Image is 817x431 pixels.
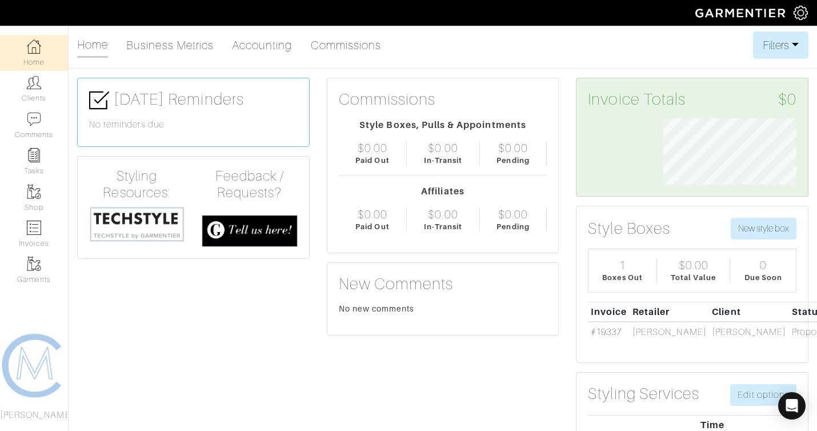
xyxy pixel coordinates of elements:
img: orders-icon-0abe47150d42831381b5fb84f609e132dff9fe21cb692f30cb5eec754e2cba89.png [27,221,41,235]
div: Pending [496,155,529,166]
img: garmentier-logo-header-white-b43fb05a5012e4ada735d5af1a66efaba907eab6374d6393d1fbf88cb4ef424d.png [690,3,794,23]
img: garments-icon-b7da505a4dc4fd61783c78ac3ca0ef83fa9d6f193b1c9dc38574b1d14d53ca28.png [27,257,41,271]
div: In-Transit [424,221,463,232]
th: Invoice [588,302,630,322]
h3: Styling Services [588,384,699,404]
a: Accounting [232,34,293,57]
div: 0 [760,258,767,272]
div: $0.00 [428,207,458,221]
div: Due Soon [744,272,782,283]
img: techstyle-93310999766a10050dc78ceb7f971a75838126fd19372ce40ba20cdf6a89b94b.png [89,206,185,242]
a: Home [77,33,108,58]
button: New style box [731,218,796,240]
h3: Invoice Totals [588,90,796,109]
img: reminder-icon-8004d30b9f0a5d33ae49ab947aed9ed385cf756f9e5892f1edd6e32f2345188e.png [27,148,41,162]
div: $0.00 [498,207,528,221]
div: Open Intercom Messenger [778,392,806,420]
a: Edit options [730,384,796,406]
img: dashboard-icon-dbcd8f5a0b271acd01030246c82b418ddd0df26cd7fceb0bd07c9910d44c42f6.png [27,39,41,54]
th: Client [710,302,789,322]
div: Paid Out [355,155,389,166]
th: Retailer [630,302,709,322]
div: $0.00 [679,258,708,272]
h3: New Comments [339,274,547,294]
div: $0.00 [428,141,458,155]
div: Affiliates [339,185,547,198]
div: Boxes Out [602,272,642,283]
a: Business Metrics [126,34,214,57]
button: Filters [753,31,808,59]
h3: Style Boxes [588,219,670,238]
td: [PERSON_NAME] [710,322,789,342]
div: Total Value [671,272,716,283]
div: 1 [619,258,626,272]
h6: No reminders due [89,119,298,130]
img: clients-icon-6bae9207a08558b7cb47a8932f037763ab4055f8c8b6bfacd5dc20c3e0201464.png [27,75,41,90]
div: Paid Out [355,221,389,232]
div: Pending [496,221,529,232]
a: Commissions [311,34,382,57]
img: gear-icon-white-bd11855cb880d31180b6d7d6211b90ccbf57a29d726f0c71d8c61bd08dd39cc2.png [794,6,808,20]
a: #19337 [591,327,622,337]
div: $0.00 [358,207,387,221]
div: $0.00 [358,141,387,155]
img: garments-icon-b7da505a4dc4fd61783c78ac3ca0ef83fa9d6f193b1c9dc38574b1d14d53ca28.png [27,185,41,199]
h4: Feedback / Requests? [202,168,297,201]
h3: [DATE] Reminders [89,90,298,110]
img: check-box-icon-36a4915ff3ba2bd8f6e4f29bc755bb66becd62c870f447fc0dd1365fcfddab58.png [89,90,109,110]
h3: Commissions [339,90,436,109]
div: Style Boxes, Pulls & Appointments [339,118,547,132]
div: $0.00 [498,141,528,155]
span: $0 [778,90,796,109]
div: In-Transit [424,155,463,166]
div: No new comments [339,303,547,314]
td: [PERSON_NAME] [630,322,709,342]
h4: Styling Resources: [89,168,185,201]
img: comment-icon-a0a6a9ef722e966f86d9cbdc48e553b5cf19dbc54f86b18d962a5391bc8f6eb6.png [27,112,41,126]
img: feedback_requests-3821251ac2bd56c73c230f3229a5b25d6eb027adea667894f41107c140538ee0.png [202,215,297,247]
